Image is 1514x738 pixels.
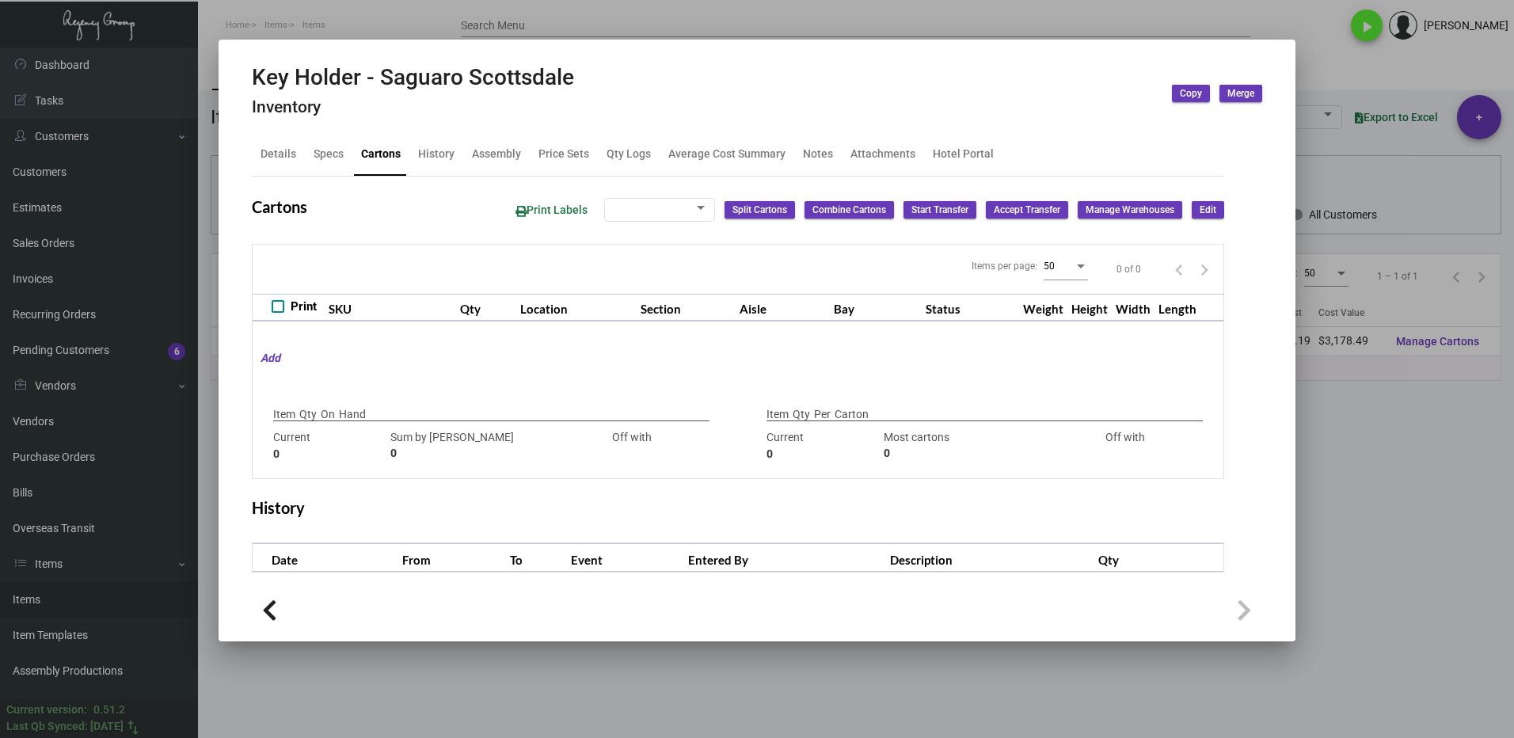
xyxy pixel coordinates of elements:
p: On [321,406,335,423]
button: Next page [1192,257,1217,282]
div: Qty Logs [607,146,651,162]
th: Length [1155,294,1200,321]
div: Current version: [6,702,87,718]
div: Items per page: [972,259,1037,273]
button: Edit [1192,201,1224,219]
th: To [506,544,567,572]
div: Assembly [472,146,521,162]
mat-hint: Add [253,350,280,367]
th: Qty [456,294,516,321]
div: Off with [577,429,687,462]
div: Attachments [850,146,915,162]
th: Description [886,544,1095,572]
h2: History [252,498,305,517]
span: Manage Warehouses [1086,204,1174,217]
p: Hand [339,406,366,423]
div: Current [767,429,876,462]
span: Merge [1227,87,1254,101]
p: Item [767,406,789,423]
th: Height [1067,294,1112,321]
div: 0.51.2 [93,702,125,718]
p: Qty [299,406,317,423]
span: Edit [1200,204,1216,217]
th: From [398,544,506,572]
div: History [418,146,455,162]
button: Merge [1219,85,1262,102]
h4: Inventory [252,97,574,117]
p: Item [273,406,295,423]
button: Previous page [1166,257,1192,282]
th: Event [567,544,684,572]
button: Combine Cartons [805,201,894,219]
div: Hotel Portal [933,146,994,162]
div: Current [273,429,382,462]
button: Split Cartons [725,201,795,219]
span: Print [291,297,317,316]
div: Cartons [361,146,401,162]
p: Per [814,406,831,423]
div: Most cartons [884,429,1063,462]
div: Price Sets [538,146,589,162]
div: Average Cost Summary [668,146,786,162]
button: Print Labels [503,196,600,225]
button: Accept Transfer [986,201,1068,219]
span: Accept Transfer [994,204,1060,217]
button: Start Transfer [903,201,976,219]
div: Last Qb Synced: [DATE] [6,718,124,735]
th: Status [922,294,1019,321]
div: Off with [1071,429,1180,462]
th: Weight [1019,294,1067,321]
span: Split Cartons [732,204,787,217]
div: Details [261,146,296,162]
th: Bay [830,294,922,321]
div: Notes [803,146,833,162]
th: Location [516,294,637,321]
button: Copy [1172,85,1210,102]
span: Print Labels [515,204,588,216]
div: 0 of 0 [1116,262,1141,276]
th: SKU [325,294,456,321]
th: Qty [1094,544,1223,572]
div: Specs [314,146,344,162]
h2: Key Holder - Saguaro Scottsdale [252,64,574,91]
p: Carton [835,406,869,423]
span: Combine Cartons [812,204,886,217]
th: Aisle [736,294,830,321]
p: Qty [793,406,810,423]
div: Sum by [PERSON_NAME] [390,429,569,462]
th: Date [253,544,398,572]
th: Entered By [684,544,886,572]
th: Width [1112,294,1155,321]
span: Start Transfer [911,204,968,217]
th: Section [637,294,736,321]
mat-select: Items per page: [1044,260,1088,272]
span: 50 [1044,261,1055,272]
h2: Cartons [252,197,307,216]
span: Copy [1180,87,1202,101]
button: Manage Warehouses [1078,201,1182,219]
